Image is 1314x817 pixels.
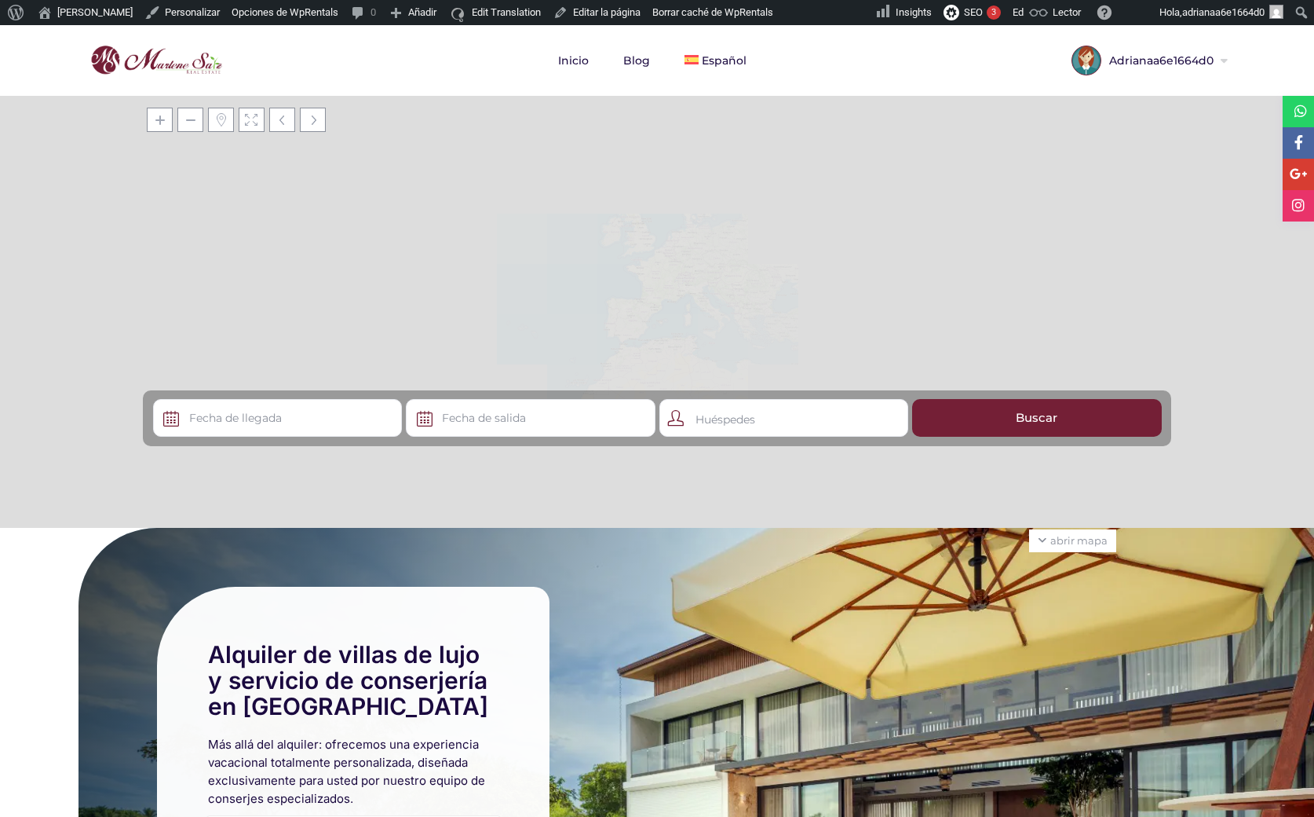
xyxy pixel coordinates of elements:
span: adrianaa6e1664d0 [1182,6,1265,18]
span: Adrianaa6e1664d0 [1101,55,1217,66]
img: icon16.svg [448,2,467,27]
div: Huéspedes [659,399,909,437]
img: Visitas de 48 horas. Haz clic para ver más estadísticas del sitio. [787,4,875,23]
h2: Más allá del alquiler: ofrecemos una experiencia vacacional totalmente personalizada, diseñada ex... [208,735,498,808]
span: Español [702,53,746,68]
input: Fecha de llegada [153,399,403,437]
a: Español [669,25,762,96]
div: 3 [987,5,1001,20]
div: abrir mapa [1029,529,1116,552]
a: Blog [608,25,666,96]
input: Buscar [912,399,1162,437]
h1: Alquiler de villas de lujo y servicio de conserjería en [GEOGRAPHIC_DATA] [208,642,498,720]
a: Inicio [542,25,604,96]
span: SEO [964,6,983,18]
img: logo [86,42,226,79]
input: Fecha de salida [406,399,655,437]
